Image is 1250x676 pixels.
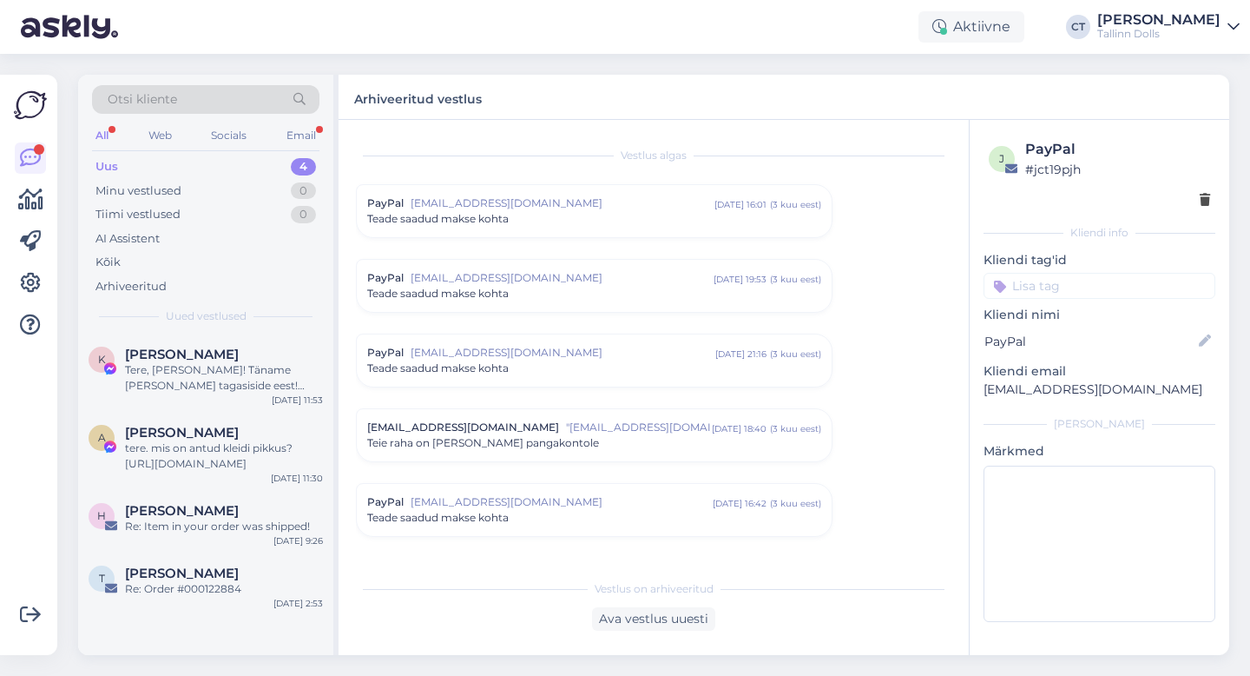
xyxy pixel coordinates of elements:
[125,441,323,472] div: tere. mis on antud kleidi pikkus? [URL][DOMAIN_NAME]
[271,472,323,485] div: [DATE] 11:30
[984,381,1215,399] p: [EMAIL_ADDRESS][DOMAIN_NAME]
[354,85,482,109] label: Arhiveeritud vestlus
[984,442,1215,461] p: Märkmed
[207,124,250,147] div: Socials
[984,332,1195,351] input: Lisa nimi
[714,273,766,286] div: [DATE] 19:53
[984,306,1215,324] p: Kliendi nimi
[411,270,714,286] span: [EMAIL_ADDRESS][DOMAIN_NAME]
[918,11,1024,43] div: Aktiivne
[125,347,239,362] span: Karin Meier
[98,431,106,444] span: A
[770,497,821,510] div: ( 3 kuu eest )
[411,494,713,510] span: [EMAIL_ADDRESS][DOMAIN_NAME]
[1097,13,1220,27] div: [PERSON_NAME]
[95,254,121,271] div: Kõik
[356,148,951,163] div: Vestlus algas
[108,90,177,109] span: Otsi kliente
[770,348,821,361] div: ( 3 kuu eest )
[367,270,404,286] span: PayPal
[145,124,175,147] div: Web
[367,211,509,227] span: Teade saadud makse kohta
[984,362,1215,381] p: Kliendi email
[367,345,404,361] span: PayPal
[283,124,319,147] div: Email
[566,420,712,435] span: "[EMAIL_ADDRESS][DOMAIN_NAME]"
[713,497,766,510] div: [DATE] 16:42
[715,348,766,361] div: [DATE] 21:16
[999,152,1004,165] span: j
[99,572,105,585] span: T
[367,510,509,526] span: Teade saadud makse kohta
[367,420,559,435] span: [EMAIL_ADDRESS][DOMAIN_NAME]
[984,416,1215,432] div: [PERSON_NAME]
[125,425,239,441] span: Annika Peek
[367,361,509,376] span: Teade saadud makse kohta
[1025,139,1210,160] div: PayPal
[1066,15,1090,39] div: CT
[291,206,316,223] div: 0
[367,286,509,302] span: Teade saadud makse kohta
[595,581,714,597] span: Vestlus on arhiveeritud
[1097,13,1240,41] a: [PERSON_NAME]Tallinn Dolls
[95,278,167,295] div: Arhiveeritud
[984,251,1215,269] p: Kliendi tag'id
[125,519,323,534] div: Re: Item in your order was shipped!
[273,534,323,547] div: [DATE] 9:26
[984,225,1215,241] div: Kliendi info
[125,581,323,597] div: Re: Order #000122884
[95,158,118,176] div: Uus
[272,394,323,407] div: [DATE] 11:53
[95,230,160,248] div: AI Assistent
[367,494,404,510] span: PayPal
[92,124,112,147] div: All
[97,509,106,522] span: H
[770,422,821,435] div: ( 3 kuu eest )
[592,607,715,631] div: Ava vestlus uuesti
[411,345,715,361] span: [EMAIL_ADDRESS][DOMAIN_NAME]
[1025,160,1210,179] div: # jct19pjh
[770,273,821,286] div: ( 3 kuu eest )
[291,158,316,176] div: 4
[125,503,239,519] span: Heidi S
[770,198,821,211] div: ( 3 kuu eest )
[98,353,106,366] span: K
[1097,27,1220,41] div: Tallinn Dolls
[367,435,599,451] span: Teie raha on [PERSON_NAME] pangakontole
[125,566,239,581] span: Triinu Lind
[984,273,1215,299] input: Lisa tag
[125,362,323,394] div: Tere, [PERSON_NAME]! Täname [PERSON_NAME] tagasiside eest! Saame vahetada [PERSON_NAME] ka tagast...
[714,198,766,211] div: [DATE] 16:01
[95,206,181,223] div: Tiimi vestlused
[367,196,404,211] span: PayPal
[411,196,714,211] span: [EMAIL_ADDRESS][DOMAIN_NAME]
[712,422,766,435] div: [DATE] 18:40
[95,182,181,200] div: Minu vestlused
[273,597,323,610] div: [DATE] 2:53
[14,89,47,122] img: Askly Logo
[291,182,316,200] div: 0
[166,308,247,324] span: Uued vestlused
